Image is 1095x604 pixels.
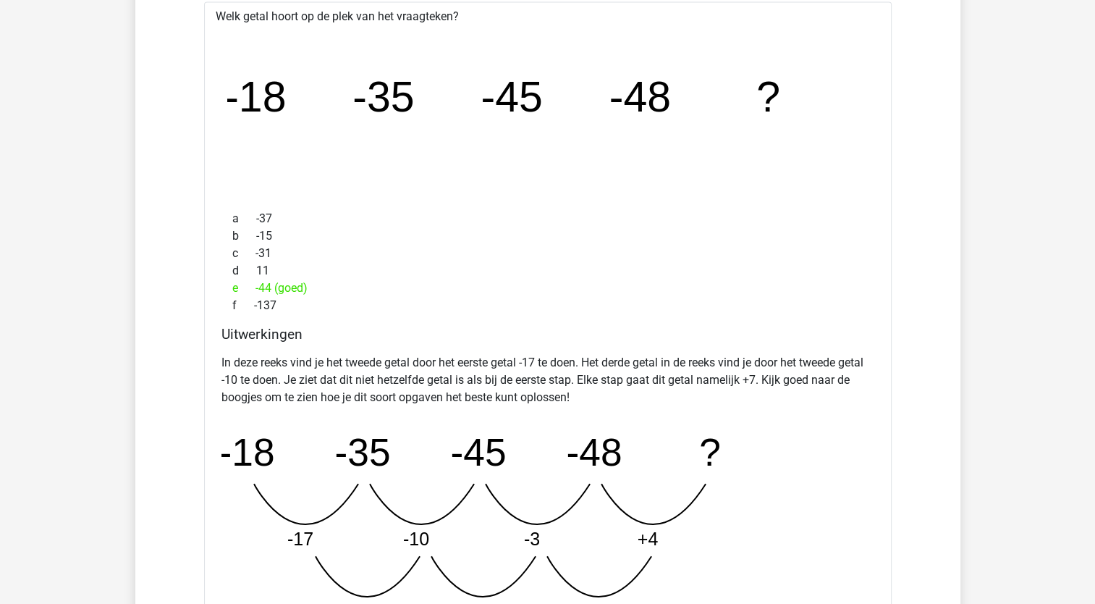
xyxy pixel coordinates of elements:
span: a [232,209,256,227]
tspan: -35 [352,73,414,121]
tspan: -35 [334,431,390,474]
div: -37 [221,209,874,227]
span: e [232,279,255,296]
p: In deze reeks vind je het tweede getal door het eerste getal -17 te doen. Het derde getal in de r... [221,353,874,406]
tspan: ? [699,431,721,474]
tspan: -17 [287,528,313,548]
tspan: -10 [402,528,428,548]
tspan: -45 [450,431,506,474]
tspan: -45 [481,73,542,121]
span: c [232,244,255,261]
div: 11 [221,261,874,279]
span: b [232,227,256,244]
tspan: ? [756,73,780,121]
tspan: -18 [224,73,286,121]
div: -31 [221,244,874,261]
tspan: -3 [523,528,539,548]
tspan: -18 [219,431,274,474]
tspan: +4 [637,528,658,548]
tspan: -48 [566,431,622,474]
tspan: -48 [609,73,670,121]
div: -137 [221,296,874,314]
div: -15 [221,227,874,244]
div: -44 (goed) [221,279,874,296]
span: d [232,261,256,279]
span: f [232,296,254,314]
h4: Uitwerkingen [221,325,874,342]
